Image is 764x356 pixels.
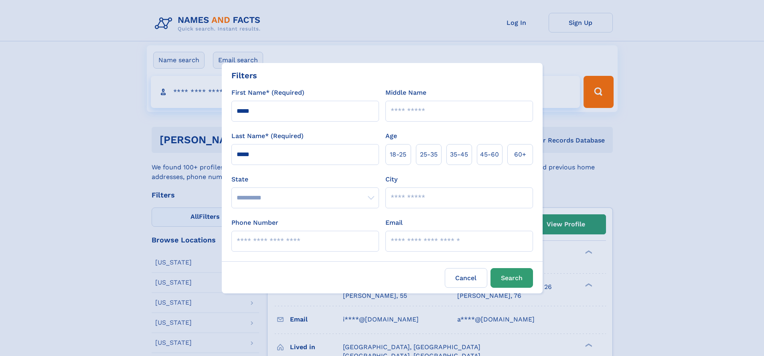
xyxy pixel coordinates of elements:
[480,150,499,159] span: 45‑60
[490,268,533,288] button: Search
[514,150,526,159] span: 60+
[231,131,304,141] label: Last Name* (Required)
[231,69,257,81] div: Filters
[385,175,397,184] label: City
[231,88,304,98] label: First Name* (Required)
[231,175,379,184] label: State
[420,150,438,159] span: 25‑35
[385,131,397,141] label: Age
[450,150,468,159] span: 35‑45
[231,218,278,228] label: Phone Number
[385,88,426,98] label: Middle Name
[445,268,487,288] label: Cancel
[385,218,403,228] label: Email
[390,150,406,159] span: 18‑25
